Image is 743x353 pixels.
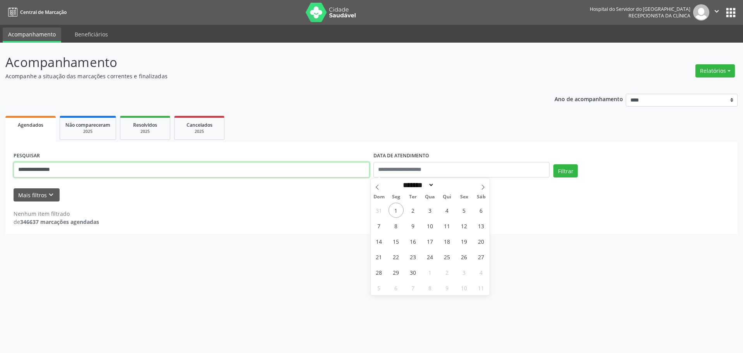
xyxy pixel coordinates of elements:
[371,218,387,233] span: Setembro 7, 2025
[389,265,404,280] span: Setembro 29, 2025
[423,234,438,249] span: Setembro 17, 2025
[371,234,387,249] span: Setembro 14, 2025
[371,203,387,218] span: Agosto 31, 2025
[590,6,690,12] div: Hospital do Servidor do [GEOGRAPHIC_DATA]
[724,6,738,19] button: apps
[457,234,472,249] span: Setembro 19, 2025
[709,4,724,21] button: 
[474,265,489,280] span: Outubro 4, 2025
[457,265,472,280] span: Outubro 3, 2025
[389,203,404,218] span: Setembro 1, 2025
[3,28,61,43] a: Acompanhamento
[187,122,212,128] span: Cancelados
[406,280,421,295] span: Outubro 7, 2025
[457,203,472,218] span: Setembro 5, 2025
[371,265,387,280] span: Setembro 28, 2025
[440,203,455,218] span: Setembro 4, 2025
[5,53,518,72] p: Acompanhamento
[423,265,438,280] span: Outubro 1, 2025
[406,265,421,280] span: Setembro 30, 2025
[423,249,438,264] span: Setembro 24, 2025
[440,218,455,233] span: Setembro 11, 2025
[47,191,55,199] i: keyboard_arrow_down
[455,195,473,200] span: Sex
[406,203,421,218] span: Setembro 2, 2025
[371,280,387,295] span: Outubro 5, 2025
[69,28,113,41] a: Beneficiários
[555,94,623,103] p: Ano de acompanhamento
[20,9,67,15] span: Central de Marcação
[371,195,388,200] span: Dom
[474,249,489,264] span: Setembro 27, 2025
[474,218,489,233] span: Setembro 13, 2025
[18,122,43,128] span: Agendados
[387,195,404,200] span: Seg
[440,280,455,295] span: Outubro 9, 2025
[20,218,99,226] strong: 346637 marcações agendadas
[180,129,219,134] div: 2025
[421,195,438,200] span: Qua
[423,280,438,295] span: Outubro 8, 2025
[712,7,721,15] i: 
[440,249,455,264] span: Setembro 25, 2025
[5,72,518,80] p: Acompanhe a situação das marcações correntes e finalizadas
[474,280,489,295] span: Outubro 11, 2025
[457,249,472,264] span: Setembro 26, 2025
[474,203,489,218] span: Setembro 6, 2025
[65,129,110,134] div: 2025
[474,234,489,249] span: Setembro 20, 2025
[371,249,387,264] span: Setembro 21, 2025
[438,195,455,200] span: Qui
[423,218,438,233] span: Setembro 10, 2025
[14,188,60,202] button: Mais filtroskeyboard_arrow_down
[14,210,99,218] div: Nenhum item filtrado
[406,234,421,249] span: Setembro 16, 2025
[440,234,455,249] span: Setembro 18, 2025
[389,218,404,233] span: Setembro 8, 2025
[406,218,421,233] span: Setembro 9, 2025
[65,122,110,128] span: Não compareceram
[5,6,67,19] a: Central de Marcação
[553,164,578,177] button: Filtrar
[401,181,435,189] select: Month
[628,12,690,19] span: Recepcionista da clínica
[693,4,709,21] img: img
[695,64,735,77] button: Relatórios
[434,181,460,189] input: Year
[14,218,99,226] div: de
[404,195,421,200] span: Ter
[389,249,404,264] span: Setembro 22, 2025
[406,249,421,264] span: Setembro 23, 2025
[440,265,455,280] span: Outubro 2, 2025
[14,150,40,162] label: PESQUISAR
[473,195,490,200] span: Sáb
[389,280,404,295] span: Outubro 6, 2025
[457,218,472,233] span: Setembro 12, 2025
[423,203,438,218] span: Setembro 3, 2025
[373,150,429,162] label: DATA DE ATENDIMENTO
[133,122,157,128] span: Resolvidos
[457,280,472,295] span: Outubro 10, 2025
[389,234,404,249] span: Setembro 15, 2025
[126,129,164,134] div: 2025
